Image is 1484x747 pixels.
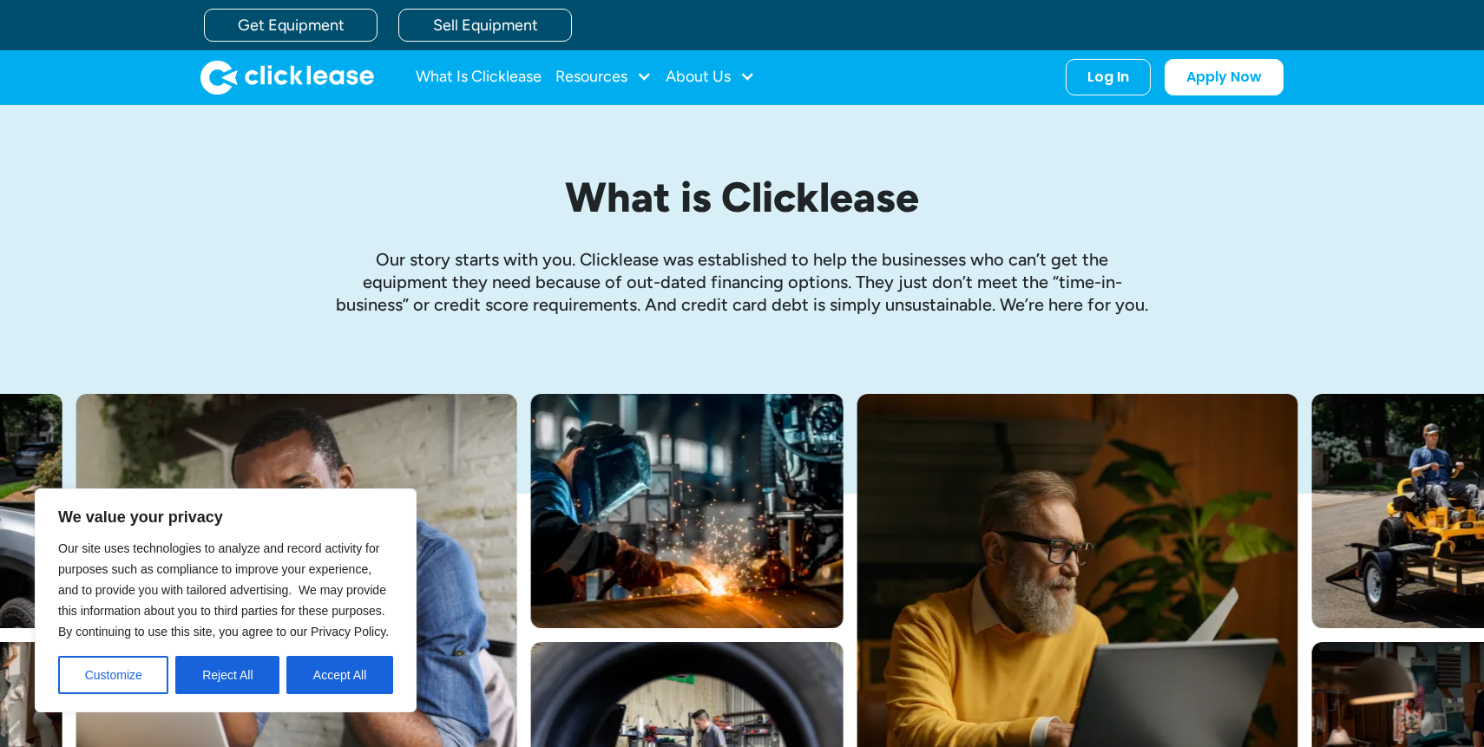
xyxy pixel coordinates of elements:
h1: What is Clicklease [334,174,1150,220]
p: We value your privacy [58,507,393,527]
a: Get Equipment [204,9,378,42]
a: Apply Now [1165,59,1284,95]
p: Our story starts with you. Clicklease was established to help the businesses who can’t get the eq... [334,248,1150,316]
div: Log In [1087,69,1129,86]
a: Sell Equipment [398,9,572,42]
div: Resources [555,60,652,95]
img: Clicklease logo [200,60,374,95]
div: We value your privacy [35,488,417,712]
div: About Us [666,60,755,95]
span: Our site uses technologies to analyze and record activity for purposes such as compliance to impr... [58,541,389,639]
button: Reject All [175,656,279,694]
button: Customize [58,656,168,694]
a: What Is Clicklease [416,60,542,95]
button: Accept All [286,656,393,694]
img: A welder in a large mask working on a large pipe [531,394,844,628]
a: home [200,60,374,95]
